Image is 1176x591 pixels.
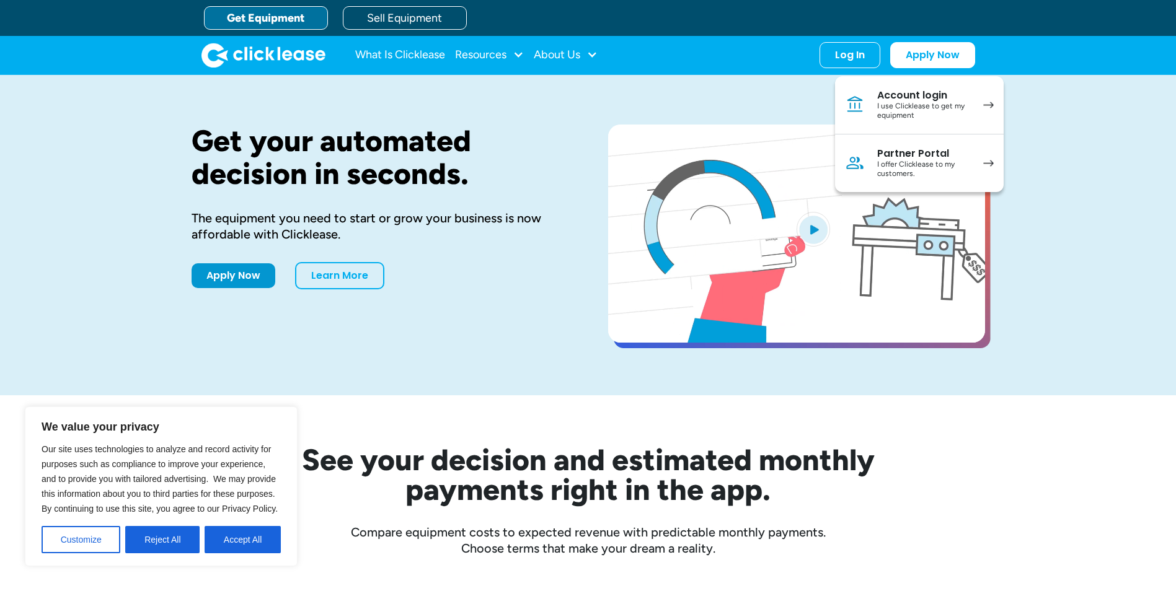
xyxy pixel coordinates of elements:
div: Account login [877,89,971,102]
button: Accept All [205,526,281,553]
img: arrow [983,102,994,108]
img: Bank icon [845,95,865,115]
a: Sell Equipment [343,6,467,30]
img: arrow [983,160,994,167]
a: Learn More [295,262,384,289]
span: Our site uses technologies to analyze and record activity for purposes such as compliance to impr... [42,444,278,514]
div: The equipment you need to start or grow your business is now affordable with Clicklease. [192,210,568,242]
a: What Is Clicklease [355,43,445,68]
img: Blue play button logo on a light blue circular background [797,212,830,247]
div: Log In [835,49,865,61]
a: Get Equipment [204,6,328,30]
div: Compare equipment costs to expected revenue with predictable monthly payments. Choose terms that ... [192,524,985,556]
div: I use Clicklease to get my equipment [877,102,971,121]
div: Partner Portal [877,147,971,160]
a: Account loginI use Clicklease to get my equipment [835,76,1004,134]
button: Reject All [125,526,200,553]
h1: Get your automated decision in seconds. [192,125,568,190]
div: Resources [455,43,524,68]
a: Partner PortalI offer Clicklease to my customers. [835,134,1004,192]
div: We value your privacy [25,406,298,566]
div: About Us [534,43,598,68]
nav: Log In [835,76,1004,192]
h2: See your decision and estimated monthly payments right in the app. [241,445,935,504]
img: Clicklease logo [201,43,325,68]
a: Apply Now [890,42,975,68]
a: open lightbox [608,125,985,343]
div: I offer Clicklease to my customers. [877,160,971,179]
button: Customize [42,526,120,553]
a: home [201,43,325,68]
img: Person icon [845,153,865,173]
p: We value your privacy [42,419,281,434]
a: Apply Now [192,263,275,288]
